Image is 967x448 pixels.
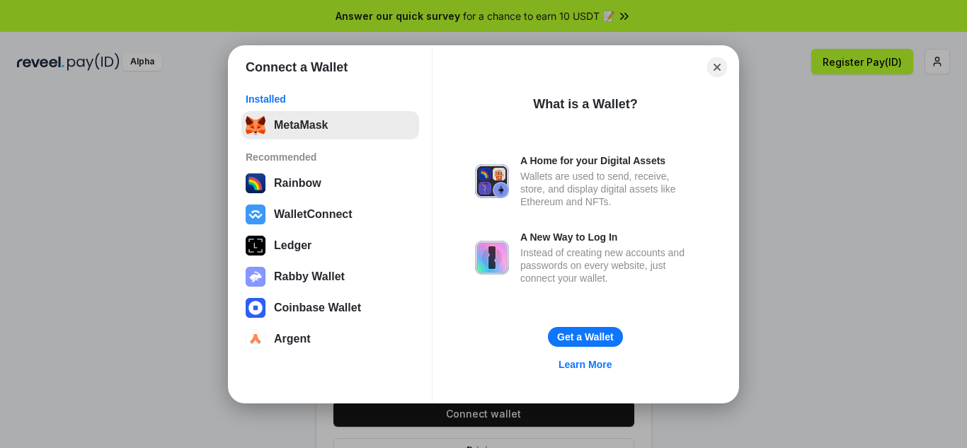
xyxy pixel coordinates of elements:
[241,231,419,260] button: Ledger
[274,177,321,190] div: Rainbow
[274,208,353,221] div: WalletConnect
[246,115,265,135] img: svg+xml;base64,PHN2ZyB3aWR0aD0iMzUiIGhlaWdodD0iMzQiIHZpZXdCb3g9IjAgMCAzNSAzNCIgZmlsbD0ibm9uZSIgeG...
[557,331,614,343] div: Get a Wallet
[241,263,419,291] button: Rabby Wallet
[241,169,419,197] button: Rainbow
[548,327,623,347] button: Get a Wallet
[520,246,696,285] div: Instead of creating new accounts and passwords on every website, just connect your wallet.
[274,239,311,252] div: Ledger
[274,119,328,132] div: MetaMask
[274,301,361,314] div: Coinbase Wallet
[533,96,637,113] div: What is a Wallet?
[707,57,727,77] button: Close
[475,164,509,198] img: svg+xml,%3Csvg%20xmlns%3D%22http%3A%2F%2Fwww.w3.org%2F2000%2Fsvg%22%20fill%3D%22none%22%20viewBox...
[274,333,311,345] div: Argent
[520,231,696,243] div: A New Way to Log In
[246,329,265,349] img: svg+xml,%3Csvg%20width%3D%2228%22%20height%3D%2228%22%20viewBox%3D%220%200%2028%2028%22%20fill%3D...
[241,200,419,229] button: WalletConnect
[520,170,696,208] div: Wallets are used to send, receive, store, and display digital assets like Ethereum and NFTs.
[246,298,265,318] img: svg+xml,%3Csvg%20width%3D%2228%22%20height%3D%2228%22%20viewBox%3D%220%200%2028%2028%22%20fill%3D...
[241,111,419,139] button: MetaMask
[241,294,419,322] button: Coinbase Wallet
[246,93,415,105] div: Installed
[241,325,419,353] button: Argent
[520,154,696,167] div: A Home for your Digital Assets
[550,355,620,374] a: Learn More
[246,205,265,224] img: svg+xml,%3Csvg%20width%3D%2228%22%20height%3D%2228%22%20viewBox%3D%220%200%2028%2028%22%20fill%3D...
[246,151,415,163] div: Recommended
[246,173,265,193] img: svg+xml,%3Csvg%20width%3D%22120%22%20height%3D%22120%22%20viewBox%3D%220%200%20120%20120%22%20fil...
[274,270,345,283] div: Rabby Wallet
[559,358,612,371] div: Learn More
[246,267,265,287] img: svg+xml,%3Csvg%20xmlns%3D%22http%3A%2F%2Fwww.w3.org%2F2000%2Fsvg%22%20fill%3D%22none%22%20viewBox...
[475,241,509,275] img: svg+xml,%3Csvg%20xmlns%3D%22http%3A%2F%2Fwww.w3.org%2F2000%2Fsvg%22%20fill%3D%22none%22%20viewBox...
[246,236,265,255] img: svg+xml,%3Csvg%20xmlns%3D%22http%3A%2F%2Fwww.w3.org%2F2000%2Fsvg%22%20width%3D%2228%22%20height%3...
[246,59,348,76] h1: Connect a Wallet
